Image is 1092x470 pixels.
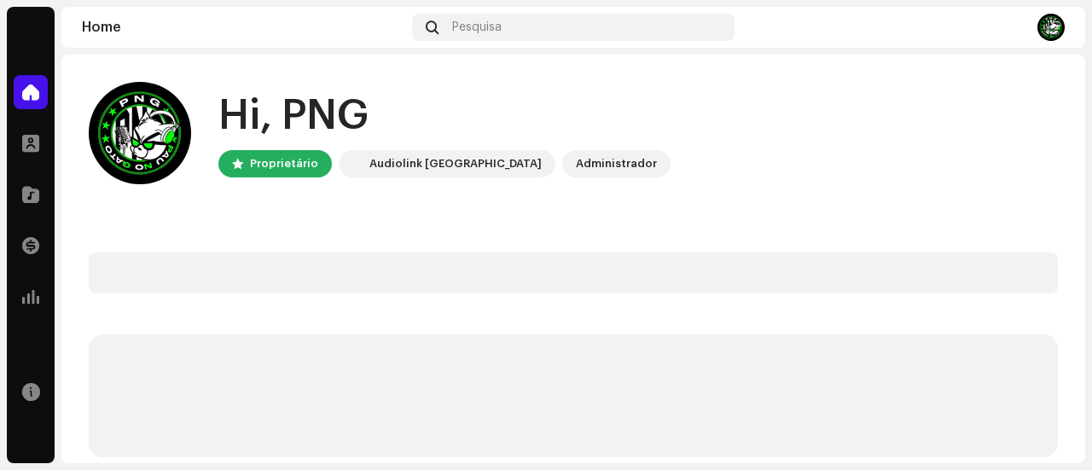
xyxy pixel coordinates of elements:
[82,20,405,34] div: Home
[218,89,671,143] div: Hi, PNG
[250,154,318,174] div: Proprietário
[369,154,542,174] div: Audiolink [GEOGRAPHIC_DATA]
[452,20,502,34] span: Pesquisa
[89,82,191,184] img: 73287588-981b-47f3-a601-cc5395e99fcf
[576,154,657,174] div: Administrador
[1037,14,1065,41] img: 73287588-981b-47f3-a601-cc5395e99fcf
[342,154,363,174] img: 730b9dfe-18b5-4111-b483-f30b0c182d82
